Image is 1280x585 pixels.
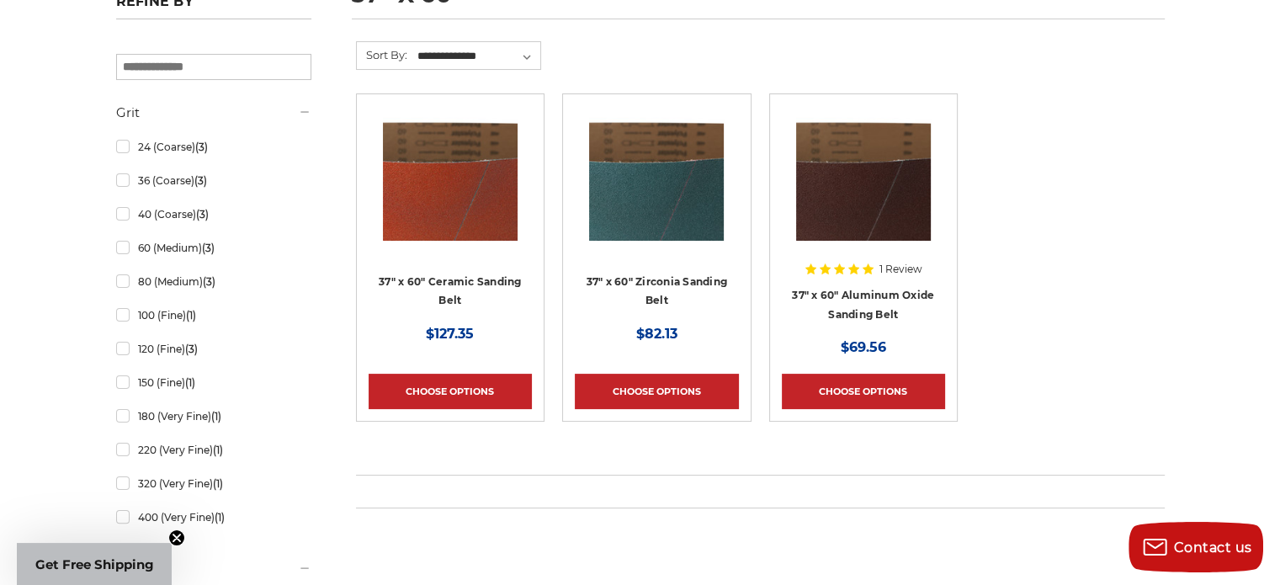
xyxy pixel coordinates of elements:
a: 400 (Very Fine) [116,503,311,532]
span: (1) [184,376,194,389]
a: 37" x 60" Aluminum Oxide Sanding Belt [782,106,945,269]
span: Contact us [1174,540,1252,556]
a: 100 (Fine) [116,300,311,330]
span: (3) [194,141,207,153]
a: 37" x 60" Aluminum Oxide Sanding Belt [792,289,934,321]
a: Choose Options [782,374,945,409]
span: (3) [184,343,197,355]
a: Choose Options [369,374,532,409]
a: 37" x 60" Ceramic Sanding Belt [379,275,521,307]
span: (1) [212,477,222,490]
span: Get Free Shipping [35,556,154,572]
img: 37" x 60" Aluminum Oxide Sanding Belt [796,106,931,241]
img: 37" x 60" Zirconia Sanding Belt [589,106,724,241]
span: $127.35 [426,326,474,342]
label: Sort By: [357,42,407,67]
span: 1 Review [879,264,922,274]
a: 80 (Medium) [116,267,311,296]
a: 180 (Very Fine) [116,402,311,431]
a: 40 (Coarse) [116,199,311,229]
a: 36 (Coarse) [116,166,311,195]
a: 37" x 60" Zirconia Sanding Belt [575,106,738,269]
img: 37" x 60" Ceramic Sanding Belt [383,106,518,241]
a: Choose Options [575,374,738,409]
span: (3) [201,242,214,254]
span: (1) [210,410,220,423]
span: $69.56 [841,339,886,355]
div: Get Free ShippingClose teaser [17,543,172,585]
h5: Grit [116,103,311,123]
span: (3) [202,275,215,288]
button: Close teaser [168,529,185,546]
button: Contact us [1129,522,1263,572]
span: (3) [194,174,206,187]
a: 37" x 60" Ceramic Sanding Belt [369,106,532,269]
span: (1) [214,511,224,524]
a: 150 (Fine) [116,368,311,397]
span: $82.13 [636,326,677,342]
a: 120 (Fine) [116,334,311,364]
a: 24 (Coarse) [116,132,311,162]
a: 320 (Very Fine) [116,469,311,498]
span: (1) [185,309,195,322]
span: (1) [212,444,222,456]
h5: Material [116,559,311,579]
span: (3) [195,208,208,221]
a: 37" x 60" Zirconia Sanding Belt [587,275,728,307]
a: 220 (Very Fine) [116,435,311,465]
select: Sort By: [415,44,540,69]
a: 60 (Medium) [116,233,311,263]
